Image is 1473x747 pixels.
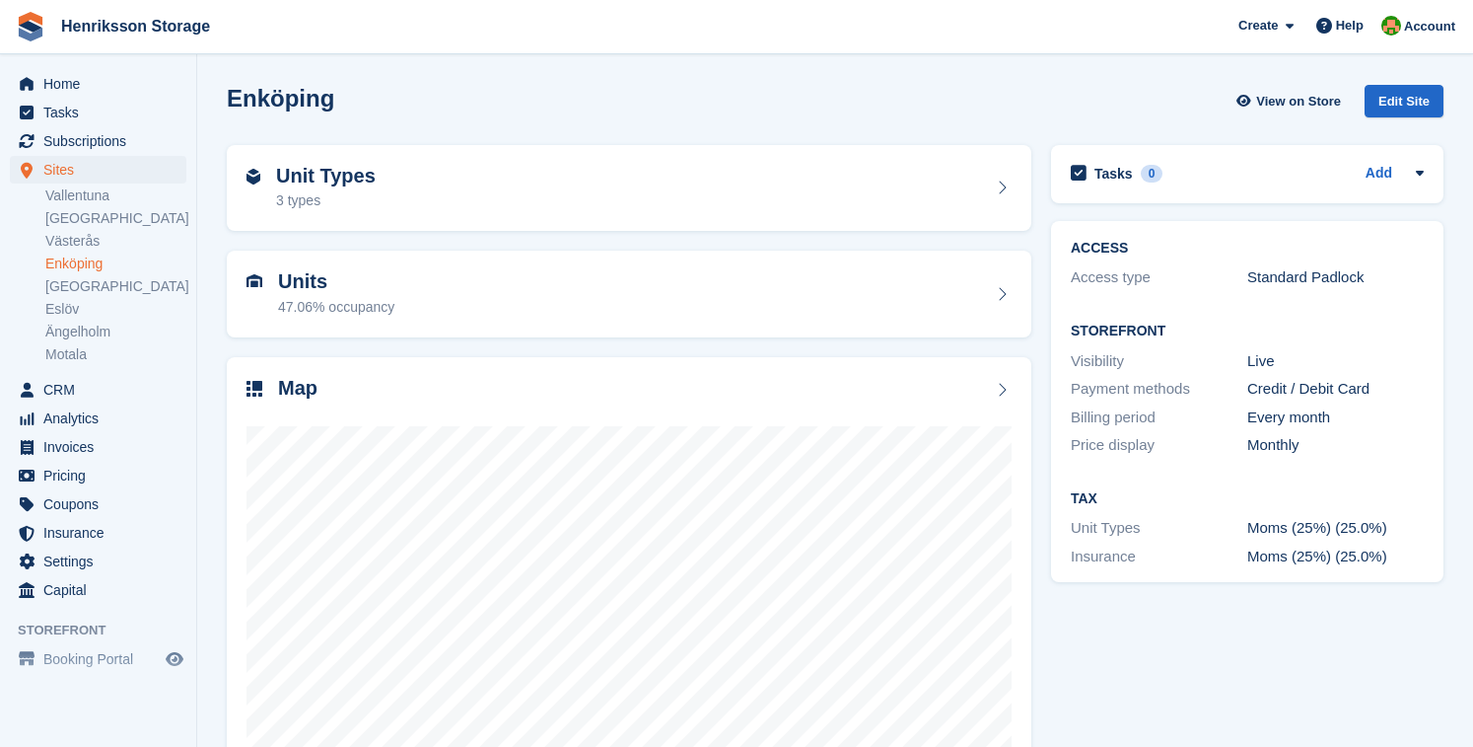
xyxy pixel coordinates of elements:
a: Vallentuna [45,187,186,205]
span: Tasks [43,99,162,126]
a: menu [10,490,186,518]
a: menu [10,70,186,98]
div: Visibility [1071,350,1247,373]
a: Västerås [45,232,186,251]
div: Access type [1071,266,1247,289]
a: Edit Site [1365,85,1443,125]
a: menu [10,156,186,184]
div: Credit / Debit Card [1247,378,1424,401]
a: menu [10,433,186,461]
div: Moms (25%) (25.0%) [1247,517,1424,540]
span: CRM [43,376,162,404]
a: Unit Types 3 types [227,145,1031,232]
a: menu [10,405,186,432]
span: Analytics [43,405,162,432]
span: Sites [43,156,162,184]
a: menu [10,519,186,547]
a: [GEOGRAPHIC_DATA] [45,209,186,228]
a: Preview store [163,647,186,671]
a: Eslöv [45,300,186,319]
a: menu [10,645,186,673]
a: menu [10,376,186,404]
span: Capital [43,576,162,604]
div: Unit Types [1071,517,1247,540]
a: menu [10,99,186,126]
a: Ängelholm [45,323,186,341]
a: Units 47.06% occupancy [227,251,1031,337]
div: Standard Padlock [1247,266,1424,289]
h2: Units [278,270,394,293]
h2: Tasks [1094,165,1133,183]
span: Booking Portal [43,645,162,673]
a: Henriksson Storage [53,10,218,42]
div: Price display [1071,434,1247,457]
span: Invoices [43,433,162,461]
span: Help [1336,16,1364,36]
div: 0 [1141,165,1163,183]
h2: Map [278,377,317,400]
h2: Storefront [1071,324,1424,339]
a: menu [10,127,186,155]
img: unit-icn-7be61d7bf1b0ce9d3e12c5938cc71ed9869f7b940bace4675aadf7bd6d80202e.svg [246,274,262,288]
span: Account [1404,17,1455,37]
div: Every month [1247,407,1424,429]
a: Enköping [45,255,186,273]
a: menu [10,462,186,489]
span: Home [43,70,162,98]
div: 3 types [276,190,376,211]
a: View on Store [1233,85,1349,117]
img: Mikael Holmström [1381,16,1401,36]
div: 47.06% occupancy [278,297,394,318]
div: Payment methods [1071,378,1247,401]
div: Edit Site [1365,85,1443,117]
div: Monthly [1247,434,1424,457]
a: Motala [45,345,186,364]
a: menu [10,548,186,575]
span: Pricing [43,462,162,489]
div: Insurance [1071,546,1247,568]
h2: ACCESS [1071,241,1424,257]
img: map-icn-33ee37083ee616e46c38cad1a60f524a97daa1e2b2c8c0bc3eb3415660979fc1.svg [246,381,262,397]
span: Insurance [43,519,162,547]
span: Coupons [43,490,162,518]
h2: Tax [1071,491,1424,507]
span: Subscriptions [43,127,162,155]
span: Create [1238,16,1278,36]
a: [GEOGRAPHIC_DATA] [45,277,186,296]
div: Live [1247,350,1424,373]
span: Settings [43,548,162,575]
h2: Unit Types [276,165,376,187]
span: View on Store [1256,92,1341,112]
a: Add [1366,163,1392,186]
div: Moms (25%) (25.0%) [1247,546,1424,568]
img: stora-icon-8386f47178a22dfd0bd8f6a31ec36ba5ce8667c1dd55bd0f319d3a0aa187defe.svg [16,12,45,41]
div: Billing period [1071,407,1247,429]
a: menu [10,576,186,604]
span: Storefront [18,621,196,640]
h2: Enköping [227,85,334,112]
img: unit-type-icn-2b2737a686de81e16bb02015468b77c625bbabd49415b5ef34ead5e3b44a266d.svg [246,169,260,185]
